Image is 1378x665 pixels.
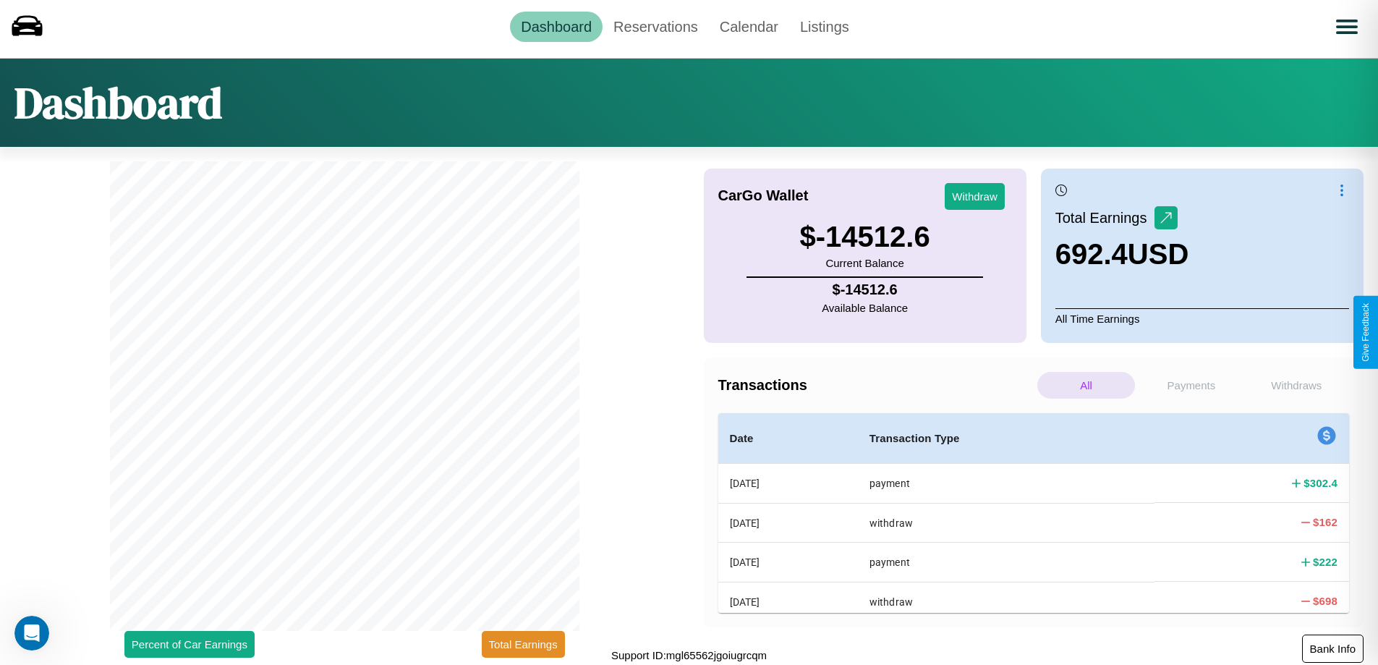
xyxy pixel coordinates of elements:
[510,12,603,42] a: Dashboard
[1055,238,1189,271] h3: 692.4 USD
[730,430,846,447] h4: Date
[718,464,858,504] th: [DATE]
[1142,372,1240,399] p: Payments
[1303,475,1337,491] h4: $ 302.4
[718,543,858,582] th: [DATE]
[1055,308,1349,329] p: All Time Earnings
[858,582,1154,621] th: withdraw
[718,187,809,204] h4: CarGo Wallet
[858,503,1154,542] th: withdraw
[14,616,49,651] iframe: Intercom live chat
[1327,7,1367,47] button: Open menu
[822,281,908,298] h4: $ -14512.6
[1037,372,1135,399] p: All
[789,12,860,42] a: Listings
[603,12,709,42] a: Reservations
[1313,514,1337,530] h4: $ 162
[1055,205,1154,231] p: Total Earnings
[1313,593,1337,609] h4: $ 698
[800,221,930,253] h3: $ -14512.6
[718,582,858,621] th: [DATE]
[1313,554,1337,569] h4: $ 222
[945,183,1005,210] button: Withdraw
[611,645,767,665] p: Support ID: mgl65562jgoiugrcqm
[858,543,1154,582] th: payment
[709,12,789,42] a: Calendar
[869,430,1143,447] h4: Transaction Type
[800,253,930,273] p: Current Balance
[1302,635,1364,663] button: Bank Info
[1248,372,1345,399] p: Withdraws
[718,377,1034,394] h4: Transactions
[124,631,255,658] button: Percent of Car Earnings
[858,464,1154,504] th: payment
[822,298,908,318] p: Available Balance
[718,503,858,542] th: [DATE]
[14,73,222,132] h1: Dashboard
[1361,303,1371,362] div: Give Feedback
[482,631,565,658] button: Total Earnings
